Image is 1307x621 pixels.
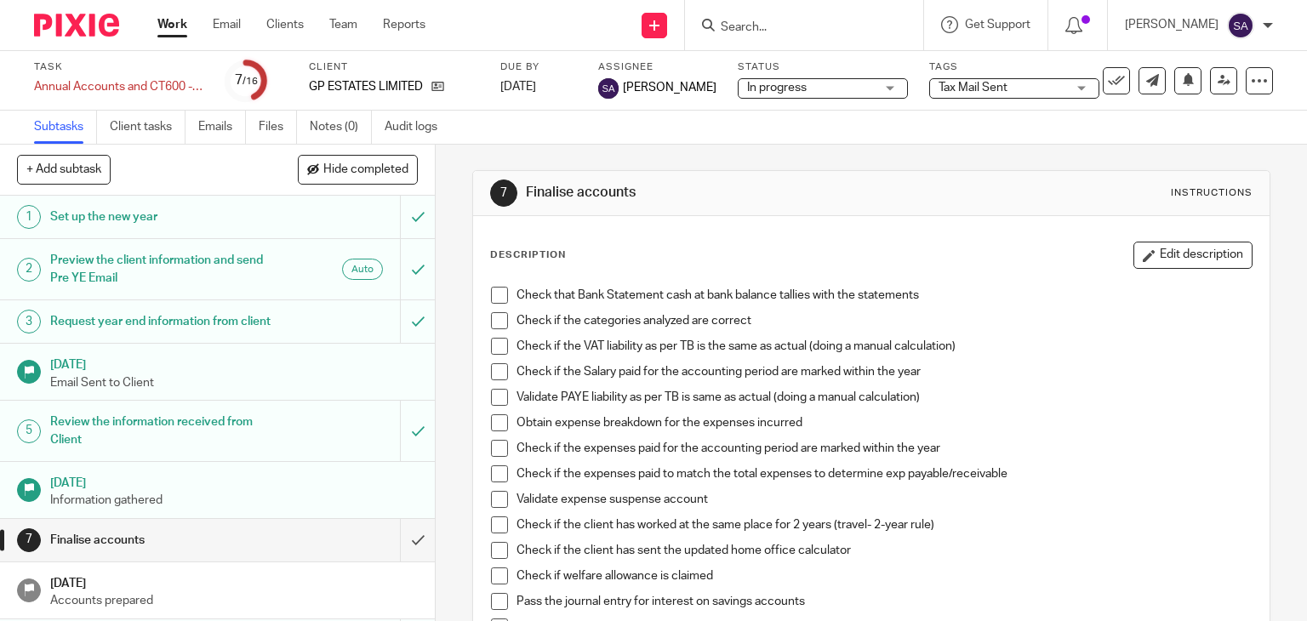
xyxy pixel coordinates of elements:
[1133,242,1253,269] button: Edit description
[517,491,1253,508] p: Validate expense suspense account
[50,352,418,373] h1: [DATE]
[34,78,204,95] div: Annual Accounts and CT600 - (SPV)
[1227,12,1254,39] img: svg%3E
[719,20,872,36] input: Search
[929,60,1099,74] label: Tags
[1210,67,1237,94] a: Reassign task
[34,14,119,37] img: Pixie
[517,440,1253,457] p: Check if the expenses paid for the accounting period are marked within the year
[309,78,423,95] p: GP ESTATES LIMITED
[17,155,111,184] button: + Add subtask
[157,16,187,33] a: Work
[323,163,408,177] span: Hide completed
[517,593,1253,610] p: Pass the journal entry for interest on savings accounts
[198,111,246,144] a: Emails
[517,414,1253,431] p: Obtain expense breakdown for the expenses incurred
[17,205,41,229] div: 1
[383,16,425,33] a: Reports
[34,60,204,74] label: Task
[517,363,1253,380] p: Check if the Salary paid for the accounting period are marked within the year
[400,196,435,238] div: Mark as to do
[517,389,1253,406] p: Validate PAYE liability as per TB is same as actual (doing a manual calculation)
[400,519,435,561] div: Mark as done
[965,19,1030,31] span: Get Support
[235,71,258,90] div: 7
[598,60,716,74] label: Assignee
[50,492,418,509] p: Information gathered
[939,82,1007,94] span: Tax Mail Sent
[17,528,41,552] div: 7
[50,374,418,391] p: Email Sent to Client
[526,184,907,202] h1: Finalise accounts
[517,542,1253,559] p: Check if the client has sent the updated home office calculator
[598,78,619,99] img: Sarah Asfar
[309,60,479,74] label: Client
[385,111,450,144] a: Audit logs
[50,204,272,230] h1: Set up the new year
[50,571,418,592] h1: [DATE]
[738,60,908,74] label: Status
[110,111,185,144] a: Client tasks
[400,401,435,461] div: Mark as to do
[213,16,241,33] a: Email
[1139,67,1166,94] a: Send new email to GP ESTATES LIMITED
[500,81,536,93] span: [DATE]
[50,248,272,291] h1: Preview the client information and send Pre YE Email
[17,258,41,282] div: 2
[400,239,435,299] div: Can't undo an automated email
[329,16,357,33] a: Team
[517,312,1253,329] p: Check if the categories analyzed are correct
[623,79,716,96] span: [PERSON_NAME]
[517,516,1253,533] p: Check if the client has worked at the same place for 2 years (travel- 2-year rule)
[266,16,304,33] a: Clients
[1171,186,1253,200] div: Instructions
[50,470,418,492] h1: [DATE]
[243,77,258,86] small: /16
[17,419,41,443] div: 5
[431,80,444,93] i: Open client page
[517,287,1253,304] p: Check that Bank Statement cash at bank balance tallies with the statements
[298,155,418,184] button: Hide completed
[310,111,372,144] a: Notes (0)
[517,465,1253,482] p: Check if the expenses paid to match the total expenses to determine exp payable/receivable
[517,338,1253,355] p: Check if the VAT liability as per TB is the same as actual (doing a manual calculation)
[50,592,418,609] p: Accounts prepared
[490,248,566,262] p: Description
[17,310,41,333] div: 3
[342,259,383,280] div: Automated emails are sent as soon as the preceding subtask is completed.
[517,567,1253,584] p: Check if welfare allowance is claimed
[490,179,517,207] div: 7
[50,527,272,553] h1: Finalise accounts
[50,309,272,334] h1: Request year end information from client
[259,111,297,144] a: Files
[1174,67,1201,94] button: Snooze task
[1125,16,1219,33] p: [PERSON_NAME]
[500,60,577,74] label: Due by
[747,82,807,94] span: In progress
[50,409,272,453] h1: Review the information received from Client
[400,300,435,343] div: Mark as to do
[34,111,97,144] a: Subtasks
